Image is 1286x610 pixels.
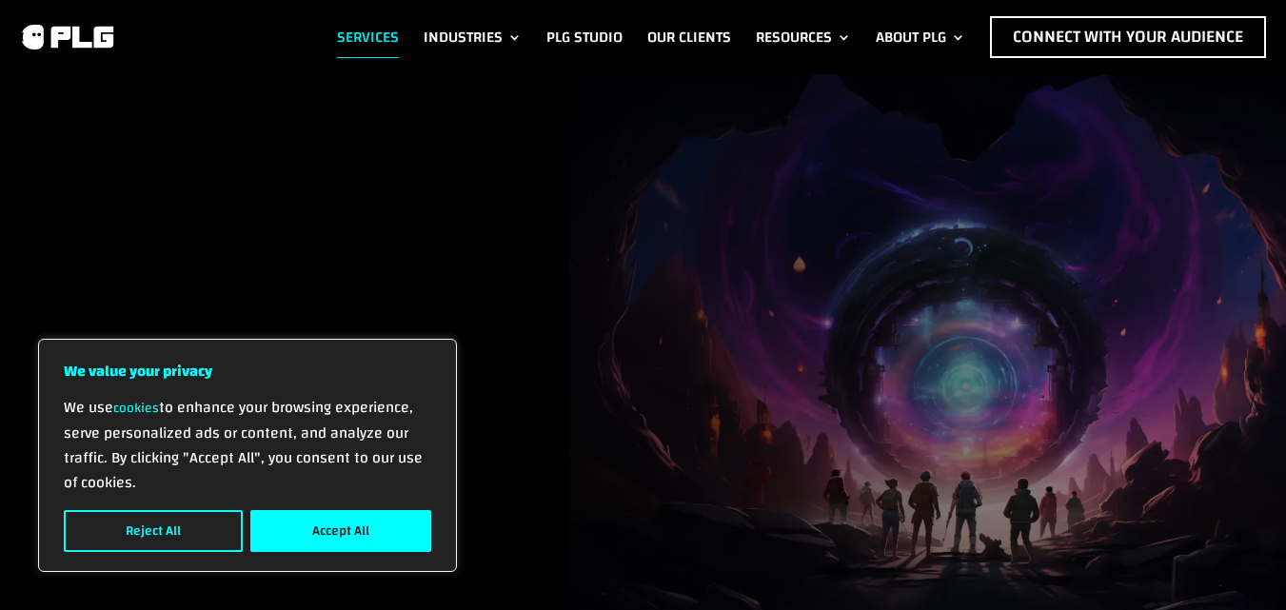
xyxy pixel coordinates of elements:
[250,510,431,552] button: Accept All
[64,510,243,552] button: Reject All
[546,16,623,58] a: PLG Studio
[876,16,965,58] a: About PLG
[64,359,431,384] p: We value your privacy
[756,16,851,58] a: Resources
[64,395,431,495] p: We use to enhance your browsing experience, serve personalized ads or content, and analyze our tr...
[113,396,159,421] a: cookies
[990,16,1266,58] a: Connect with Your Audience
[337,16,399,58] a: Services
[647,16,731,58] a: Our Clients
[424,16,522,58] a: Industries
[38,339,457,572] div: We value your privacy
